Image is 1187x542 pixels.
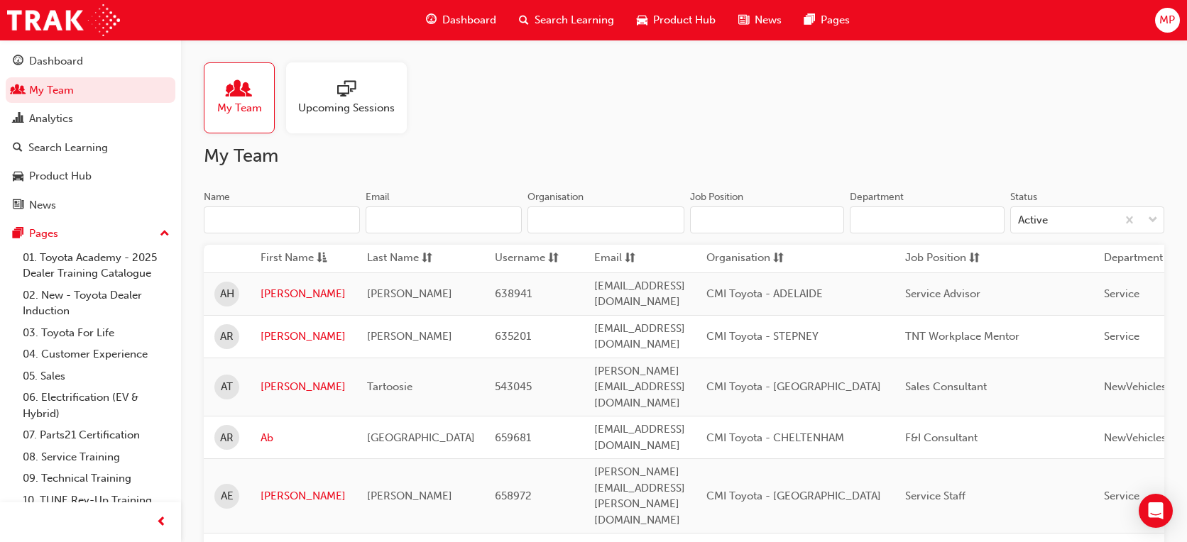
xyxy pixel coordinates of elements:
[1104,380,1166,393] span: NewVehicles
[594,365,685,409] span: [PERSON_NAME][EMAIL_ADDRESS][DOMAIN_NAME]
[793,6,861,35] a: pages-iconPages
[905,490,966,502] span: Service Staff
[1010,190,1037,204] div: Status
[17,424,175,446] a: 07. Parts21 Certification
[495,380,532,393] span: 543045
[29,168,92,184] div: Product Hub
[367,287,452,300] span: [PERSON_NAME]
[706,330,819,343] span: CMI Toyota - STEPNEY
[706,431,844,444] span: CMI Toyota - CHELTENHAM
[28,140,108,156] div: Search Learning
[367,431,475,444] span: [GEOGRAPHIC_DATA]
[367,250,419,267] span: Last Name
[706,250,784,267] button: Organisationsorting-icon
[261,250,314,267] span: First Name
[367,490,452,502] span: [PERSON_NAME]
[535,12,614,28] span: Search Learning
[217,100,262,116] span: My Team
[366,206,522,233] input: Email
[261,328,346,345] a: [PERSON_NAME]
[738,11,749,29] span: news-icon
[29,111,73,127] div: Analytics
[422,250,432,267] span: sorting-icon
[367,330,452,343] span: [PERSON_NAME]
[625,250,635,267] span: sorting-icon
[6,135,175,161] a: Search Learning
[6,192,175,219] a: News
[17,284,175,322] a: 02. New - Toyota Dealer Induction
[527,190,584,204] div: Organisation
[905,431,978,444] span: F&I Consultant
[7,4,120,36] img: Trak
[13,84,23,97] span: people-icon
[905,250,966,267] span: Job Position
[13,142,23,155] span: search-icon
[495,250,573,267] button: Usernamesorting-icon
[548,250,559,267] span: sorting-icon
[366,190,390,204] div: Email
[13,228,23,240] span: pages-icon
[1104,250,1182,267] button: Departmentsorting-icon
[220,328,234,345] span: AR
[653,12,716,28] span: Product Hub
[204,145,1164,167] h2: My Team
[204,206,360,233] input: Name
[13,113,23,126] span: chart-icon
[850,206,1005,233] input: Department
[727,6,793,35] a: news-iconNews
[298,100,395,116] span: Upcoming Sessions
[204,190,230,204] div: Name
[594,280,685,309] span: [EMAIL_ADDRESS][DOMAIN_NAME]
[1159,12,1175,28] span: MP
[13,170,23,183] span: car-icon
[625,6,727,35] a: car-iconProduct Hub
[495,287,532,300] span: 638941
[821,12,850,28] span: Pages
[1139,494,1173,528] div: Open Intercom Messenger
[495,431,531,444] span: 659681
[6,221,175,247] button: Pages
[337,80,356,100] span: sessionType_ONLINE_URL-icon
[495,490,532,502] span: 658972
[850,190,904,204] div: Department
[221,379,233,395] span: AT
[204,62,286,133] a: My Team
[6,45,175,221] button: DashboardMy TeamAnalyticsSearch LearningProduct HubNews
[261,250,339,267] button: First Nameasc-icon
[706,490,881,502] span: CMI Toyota - [GEOGRAPHIC_DATA]
[17,322,175,344] a: 03. Toyota For Life
[969,250,980,267] span: sorting-icon
[6,106,175,132] a: Analytics
[367,380,412,393] span: Tartoosie
[17,387,175,424] a: 06. Electrification (EV & Hybrid)
[773,250,784,267] span: sorting-icon
[17,490,175,511] a: 10. TUNE Rev-Up Training
[17,446,175,468] a: 08. Service Training
[508,6,625,35] a: search-iconSearch Learning
[261,430,346,446] a: Ab
[317,250,327,267] span: asc-icon
[706,250,770,267] span: Organisation
[594,322,685,351] span: [EMAIL_ADDRESS][DOMAIN_NAME]
[221,488,234,504] span: AE
[594,250,622,267] span: Email
[426,11,437,29] span: guage-icon
[29,197,56,214] div: News
[29,226,58,242] div: Pages
[261,379,346,395] a: [PERSON_NAME]
[220,286,234,302] span: AH
[594,423,685,452] span: [EMAIL_ADDRESS][DOMAIN_NAME]
[29,53,83,70] div: Dashboard
[706,287,823,300] span: CMI Toyota - ADELAIDE
[220,430,234,446] span: AR
[755,12,782,28] span: News
[1104,330,1139,343] span: Service
[17,365,175,387] a: 05. Sales
[905,250,983,267] button: Job Positionsorting-icon
[13,55,23,68] span: guage-icon
[286,62,418,133] a: Upcoming Sessions
[495,330,531,343] span: 635201
[1104,431,1166,444] span: NewVehicles
[1104,287,1139,300] span: Service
